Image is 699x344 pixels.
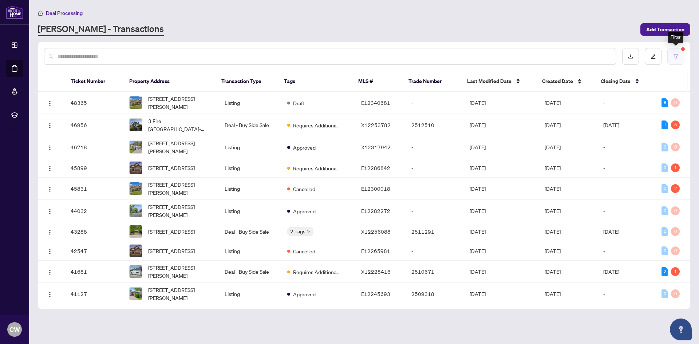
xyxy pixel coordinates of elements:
[361,268,391,275] span: X12228416
[597,283,656,305] td: -
[65,114,123,136] td: 46956
[47,269,53,275] img: Logo
[662,184,668,193] div: 0
[44,245,56,257] button: Logo
[361,165,390,171] span: E12286842
[44,205,56,217] button: Logo
[662,163,668,172] div: 0
[293,247,315,255] span: Cancelled
[597,136,656,158] td: -
[44,288,56,300] button: Logo
[65,178,123,200] td: 45831
[65,241,123,261] td: 42547
[148,264,213,280] span: [STREET_ADDRESS][PERSON_NAME]
[662,98,668,107] div: 8
[44,97,56,108] button: Logo
[219,200,281,222] td: Listing
[403,71,461,92] th: Trade Number
[307,230,311,233] span: down
[671,163,680,172] div: 1
[597,261,656,283] td: [DATE]
[148,164,195,172] span: [STREET_ADDRESS]
[9,324,20,335] span: CW
[130,162,142,174] img: thumbnail-img
[361,248,390,254] span: E12265981
[352,71,403,92] th: MLS #
[148,95,213,111] span: [STREET_ADDRESS][PERSON_NAME]
[470,248,486,254] span: [DATE]
[44,141,56,153] button: Logo
[406,92,464,114] td: -
[406,178,464,200] td: -
[47,249,53,254] img: Logo
[662,120,668,129] div: 1
[662,289,668,298] div: 0
[47,292,53,297] img: Logo
[44,119,56,131] button: Logo
[361,122,391,128] span: X12253782
[673,54,678,59] span: filter
[47,145,53,151] img: Logo
[361,228,391,235] span: X12256088
[601,77,631,85] span: Closing Date
[130,225,142,238] img: thumbnail-img
[470,290,486,297] span: [DATE]
[130,182,142,195] img: thumbnail-img
[670,319,692,340] button: Open asap
[597,178,656,200] td: -
[671,98,680,107] div: 0
[44,183,56,194] button: Logo
[278,71,352,92] th: Tags
[219,178,281,200] td: Listing
[293,185,315,193] span: Cancelled
[219,114,281,136] td: Deal - Buy Side Sale
[130,96,142,109] img: thumbnail-img
[470,185,486,192] span: [DATE]
[662,143,668,151] div: 0
[65,261,123,283] td: 41681
[293,99,304,107] span: Draft
[293,164,340,172] span: Requires Additional Docs
[65,158,123,178] td: 45899
[645,48,662,65] button: edit
[219,241,281,261] td: Listing
[597,114,656,136] td: [DATE]
[662,267,668,276] div: 2
[38,23,164,36] a: [PERSON_NAME] - Transactions
[597,92,656,114] td: -
[219,158,281,178] td: Listing
[545,122,561,128] span: [DATE]
[545,165,561,171] span: [DATE]
[406,200,464,222] td: -
[406,261,464,283] td: 2510671
[293,121,340,129] span: Requires Additional Docs
[646,24,684,35] span: Add Transaction
[671,120,680,129] div: 5
[470,207,486,214] span: [DATE]
[467,77,512,85] span: Last Modified Date
[662,227,668,236] div: 0
[47,100,53,106] img: Logo
[148,139,213,155] span: [STREET_ADDRESS][PERSON_NAME]
[470,144,486,150] span: [DATE]
[216,71,278,92] th: Transaction Type
[662,206,668,215] div: 0
[47,123,53,128] img: Logo
[597,158,656,178] td: -
[361,290,390,297] span: E12245693
[361,207,390,214] span: E12282272
[651,54,656,59] span: edit
[461,71,537,92] th: Last Modified Date
[219,222,281,241] td: Deal - Buy Side Sale
[406,114,464,136] td: 2512510
[130,141,142,153] img: thumbnail-img
[38,11,43,16] span: home
[219,92,281,114] td: Listing
[47,229,53,235] img: Logo
[406,222,464,241] td: 2511291
[470,228,486,235] span: [DATE]
[595,71,653,92] th: Closing Date
[47,209,53,214] img: Logo
[545,268,561,275] span: [DATE]
[44,226,56,237] button: Logo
